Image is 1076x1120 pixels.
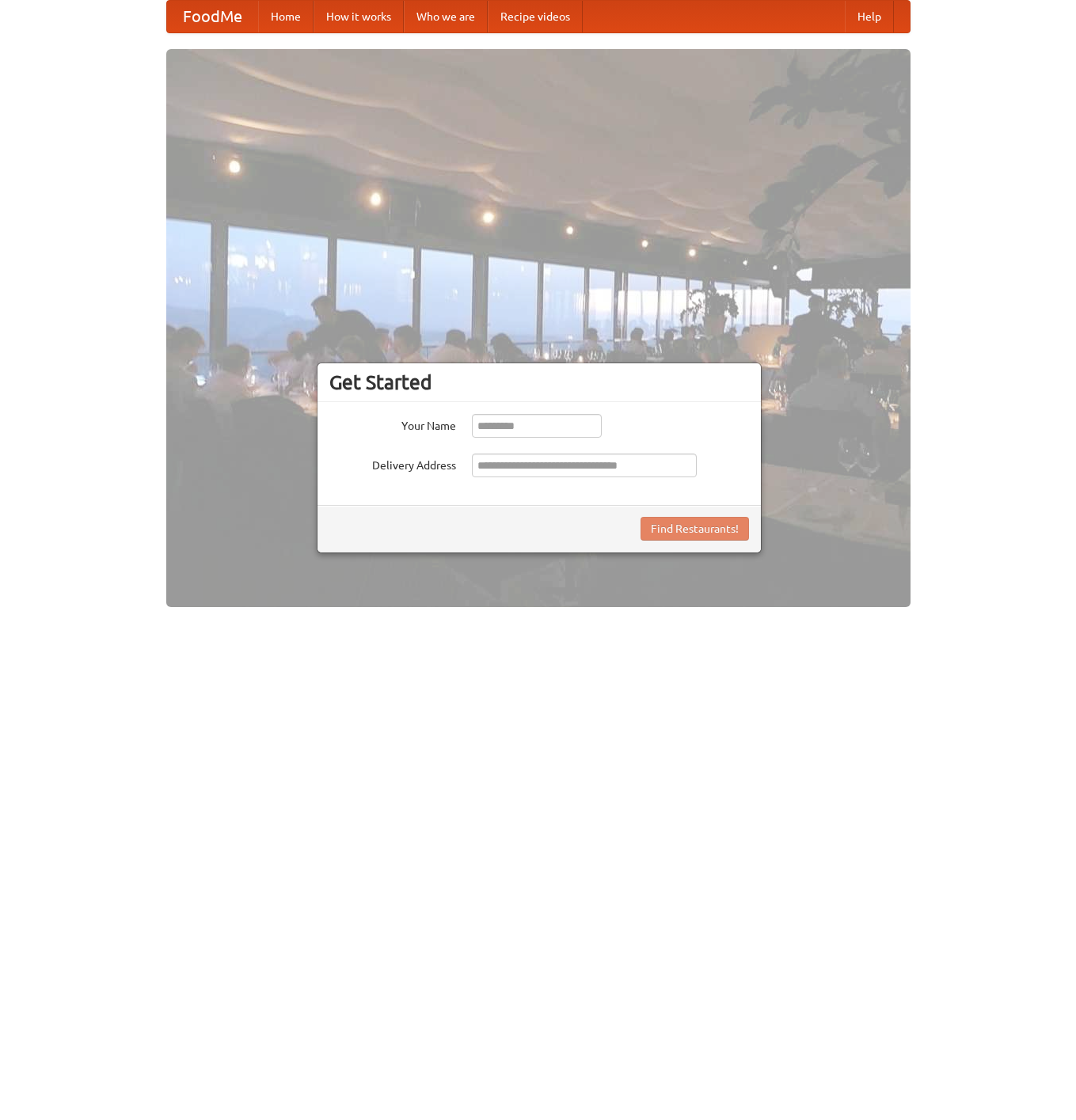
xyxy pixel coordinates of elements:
[641,517,749,541] button: Find Restaurants!
[845,1,894,32] a: Help
[329,414,456,434] label: Your Name
[329,370,749,394] h3: Get Started
[314,1,404,32] a: How it works
[258,1,314,32] a: Home
[488,1,583,32] a: Recipe videos
[329,454,456,473] label: Delivery Address
[404,1,488,32] a: Who we are
[167,1,258,32] a: FoodMe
